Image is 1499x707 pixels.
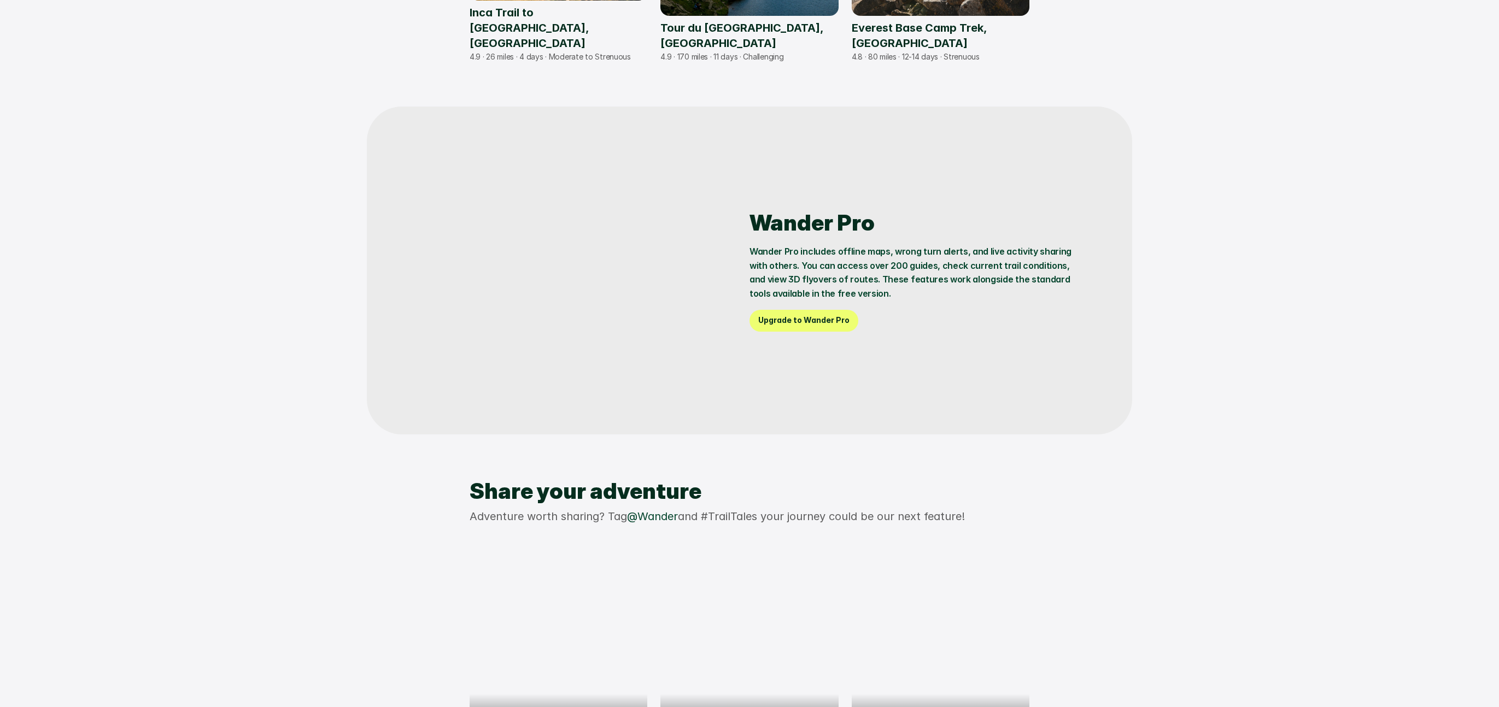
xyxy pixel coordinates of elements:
p: Upgrade to Wander Pro [758,314,850,326]
p: 4.9 · 26 miles · 4 days · Moderate to Strenuous [470,51,647,63]
p: Tour du [GEOGRAPHIC_DATA], [GEOGRAPHIC_DATA] [660,20,838,51]
a: @Wander [627,510,678,523]
p: 4.8 · 80 miles · 12-14 days · Strenuous [852,51,1029,63]
h2: Wander Pro [749,210,1078,236]
p: Everest Base Camp Trek, [GEOGRAPHIC_DATA] [852,20,1029,51]
p: Inca Trail to [GEOGRAPHIC_DATA], [GEOGRAPHIC_DATA] [470,5,647,51]
h2: Share your adventure [470,478,1029,504]
p: Wander Pro includes offline maps, wrong turn alerts, and live activity sharing with others. You c... [749,245,1078,301]
p: Adventure worth sharing? Tag and #TrailTales your journey could be our next feature! [470,509,1029,524]
p: 4.9 · 170 miles · 11 days · Challenging [660,51,838,63]
a: Upgrade to Wander Pro [749,310,858,332]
